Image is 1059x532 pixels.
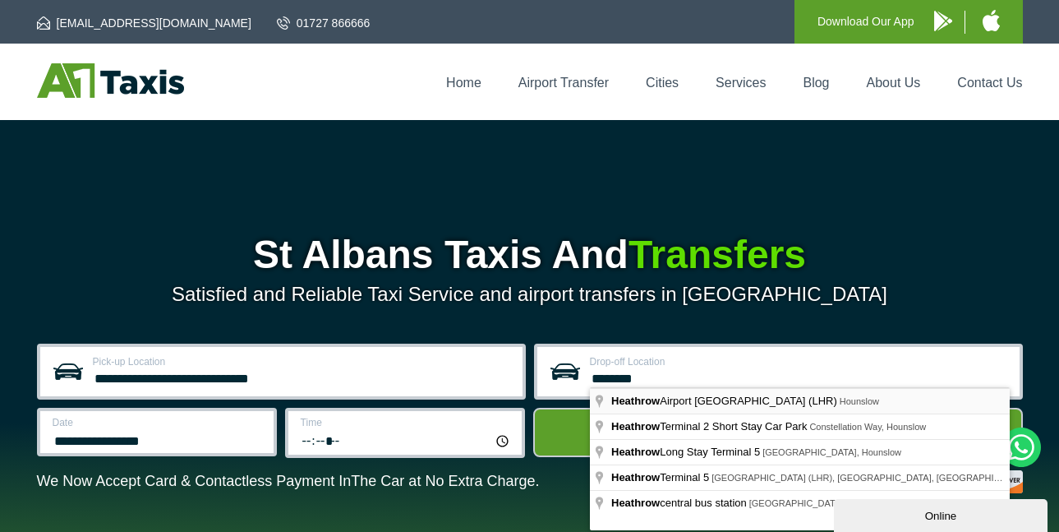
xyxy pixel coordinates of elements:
img: A1 Taxis St Albans LTD [37,63,184,98]
span: Heathrow [611,420,660,433]
a: Airport Transfer [518,76,609,90]
p: We Now Accept Card & Contactless Payment In [37,473,540,490]
a: Blog [803,76,829,90]
span: Heathrow [611,471,660,483]
label: Pick-up Location [93,357,513,367]
img: A1 Taxis Android App [934,11,952,31]
a: 01727 866666 [277,15,371,31]
label: Time [301,418,512,428]
label: Drop-off Location [590,357,1010,367]
span: Long Stay Terminal 5 [611,446,762,458]
span: The Car at No Extra Charge. [351,473,539,489]
span: Transfers [628,233,806,276]
p: Satisfied and Reliable Taxi Service and airport transfers in [GEOGRAPHIC_DATA] [37,283,1023,306]
span: Terminal 5 [611,471,711,483]
p: Download Our App [817,12,914,32]
a: About Us [867,76,921,90]
h1: St Albans Taxis And [37,235,1023,275]
span: central bus station [611,497,749,509]
span: [GEOGRAPHIC_DATA], [GEOGRAPHIC_DATA] [749,498,942,508]
iframe: chat widget [834,496,1051,532]
label: Date [53,418,264,428]
span: Heathrow [611,395,660,407]
img: A1 Taxis iPhone App [983,10,1000,31]
a: Contact Us [957,76,1022,90]
span: Heathrow [611,497,660,509]
a: Cities [646,76,679,90]
a: [EMAIL_ADDRESS][DOMAIN_NAME] [37,15,251,31]
button: Get Quote [533,408,1023,457]
span: Constellation Way, Hounslow [809,422,926,432]
span: Airport [GEOGRAPHIC_DATA] (LHR) [611,395,840,407]
a: Services [716,76,766,90]
span: Terminal 2 Short Stay Car Park [611,420,809,433]
span: [GEOGRAPHIC_DATA], Hounslow [762,447,901,457]
a: Home [446,76,481,90]
span: Hounslow [840,396,879,406]
span: Heathrow [611,446,660,458]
